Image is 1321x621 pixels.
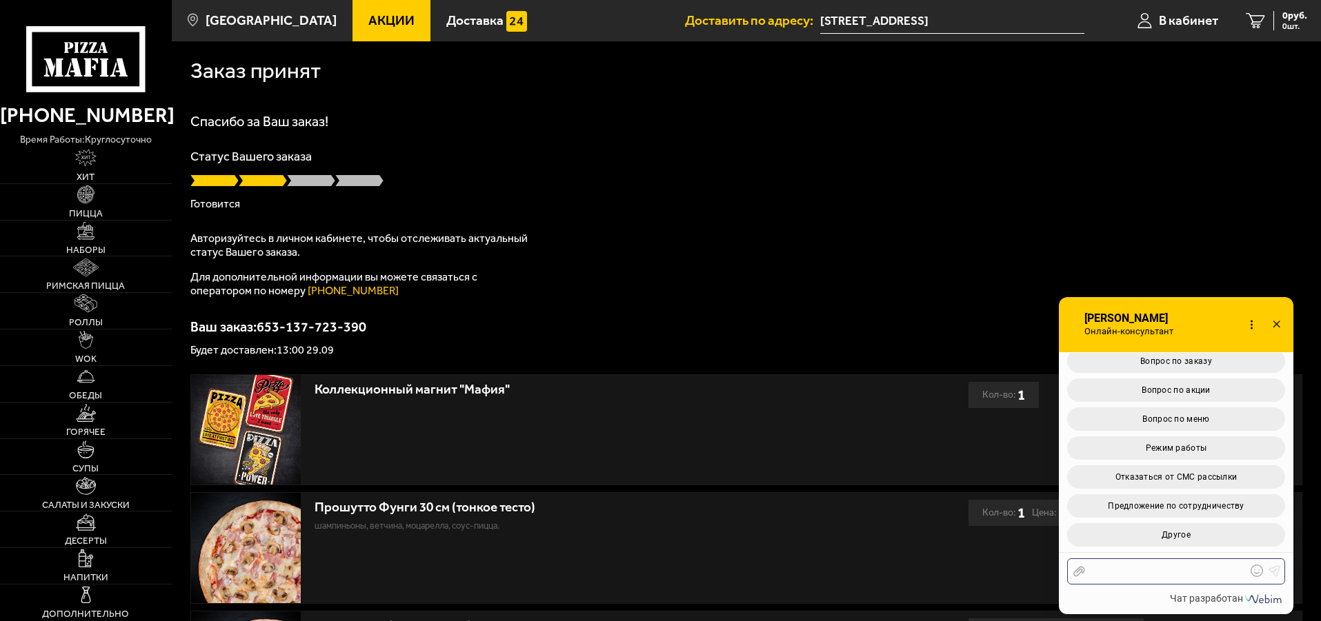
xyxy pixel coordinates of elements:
p: Для дополнительной информации вы можете связаться с оператором по номеру [190,270,535,298]
span: Напитки [63,573,108,582]
span: Десерты [65,536,107,546]
button: Вопрос по меню [1067,407,1285,431]
span: Обеды [69,391,102,400]
span: Доставка [446,14,504,27]
button: Отказаться от СМС рассылки [1067,465,1285,489]
h1: Спасибо за Ваш заказ! [190,114,1302,128]
span: WOK [75,354,97,364]
span: 0 руб. [1282,11,1307,21]
span: Предложение по сотрудничеству [1108,501,1244,511]
div: Коллекционный магнит "Мафия" [315,382,835,398]
span: 0 шт. [1282,22,1307,30]
span: Супы [72,464,99,474]
a: Чат разработан [1170,593,1284,604]
span: В кабинет [1159,14,1218,27]
div: Прошутто Фунги 30 см (тонкое тесто) [315,500,835,516]
span: Салаты и закуски [42,500,130,510]
span: Другое [1162,530,1191,540]
span: Горячее [66,427,106,437]
input: Ваш адрес доставки [820,8,1084,34]
span: Вопрос по меню [1142,414,1209,424]
img: 15daf4d41897b9f0e9f617042186c801.svg [506,11,527,32]
span: Онлайн-консультант [1083,326,1182,337]
div: Кол-во: [982,500,1025,526]
span: Дополнительно [42,609,129,619]
h1: Заказ принят [190,60,321,82]
p: Авторизуйтесь в личном кабинете, чтобы отслеживать актуальный статус Вашего заказа. [190,232,535,259]
div: Кол-во: [982,382,1025,408]
span: Режим работы [1146,443,1206,453]
a: [PHONE_NUMBER] [308,284,399,297]
p: Готовится [190,198,1302,210]
p: Ваш заказ: 653-137-723-390 [190,320,1302,334]
span: Вопрос по заказу [1140,356,1212,366]
span: [PERSON_NAME] [1083,312,1182,325]
p: шампиньоны, ветчина, моцарелла, соус-пицца. [315,519,835,533]
button: Предложение по сотрудничеству [1067,494,1285,518]
span: Цена: [1032,500,1057,526]
p: Статус Вашего заказа [190,150,1302,163]
span: Вопрос по акции [1142,385,1210,395]
span: Наборы [66,245,106,255]
button: Вопрос по акции [1067,378,1285,402]
b: 1 [1017,500,1025,526]
span: Хит [77,172,95,182]
b: 1 [1017,382,1025,408]
button: Режим работы [1067,436,1285,460]
button: Другое [1067,523,1285,547]
span: Акции [368,14,415,27]
span: Пицца [69,209,103,218]
span: Роллы [69,318,103,327]
span: Римская пицца [46,281,125,291]
span: Доставить по адресу: [685,14,820,27]
button: Вопрос по заказу [1067,349,1285,373]
span: [GEOGRAPHIC_DATA] [206,14,337,27]
span: Отказаться от СМС рассылки [1115,472,1238,482]
p: Будет доставлен: 13:00 29.09 [190,345,1302,356]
